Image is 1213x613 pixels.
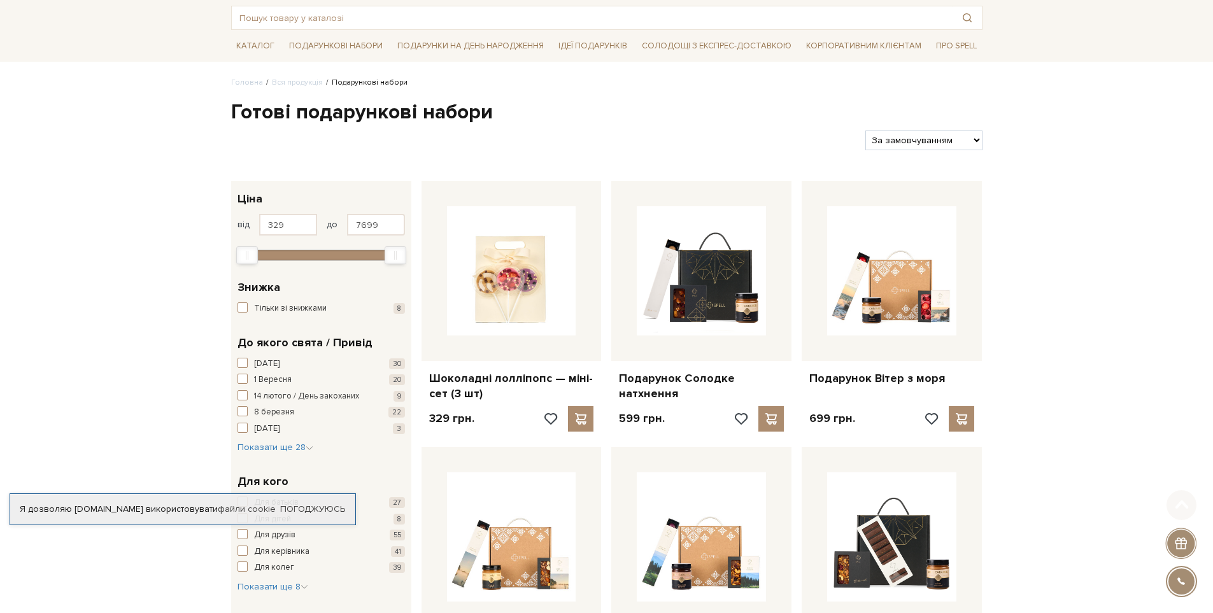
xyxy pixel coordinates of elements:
[280,504,345,515] a: Погоджуюсь
[284,36,388,56] a: Подарункові набори
[392,36,549,56] a: Подарунки на День народження
[238,406,405,419] button: 8 березня 22
[238,581,308,592] span: Показати ще 8
[389,374,405,385] span: 20
[429,371,594,401] a: Шоколадні лолліпопс — міні-сет (3 шт)
[254,390,359,403] span: 14 лютого / День закоханих
[259,214,317,236] input: Ціна
[254,561,294,574] span: Для колег
[238,190,262,208] span: Ціна
[231,36,280,56] a: Каталог
[390,530,405,540] span: 55
[238,334,372,351] span: До якого свята / Привід
[231,78,263,87] a: Головна
[238,219,250,230] span: від
[553,36,632,56] a: Ідеї подарунків
[238,390,405,403] button: 14 лютого / День закоханих 9
[238,358,405,370] button: [DATE] 30
[809,411,855,426] p: 699 грн.
[619,411,665,426] p: 599 грн.
[238,473,288,490] span: Для кого
[394,391,405,402] span: 9
[218,504,276,514] a: файли cookie
[254,529,295,542] span: Для друзів
[238,561,405,574] button: Для колег 39
[801,36,926,56] a: Корпоративним клієнтам
[10,504,355,515] div: Я дозволяю [DOMAIN_NAME] використовувати
[232,6,953,29] input: Пошук товару у каталозі
[238,441,313,454] button: Показати ще 28
[389,562,405,573] span: 39
[323,77,408,88] li: Подарункові набори
[389,497,405,508] span: 27
[238,529,405,542] button: Для друзів 55
[272,78,323,87] a: Вся продукція
[953,6,982,29] button: Пошук товару у каталозі
[931,36,982,56] a: Про Spell
[254,546,309,558] span: Для керівника
[254,302,327,315] span: Тільки зі знижками
[394,514,405,525] span: 8
[238,302,405,315] button: Тільки зі знижками 8
[391,546,405,557] span: 41
[238,442,313,453] span: Показати ще 28
[254,358,280,370] span: [DATE]
[394,303,405,314] span: 8
[809,371,974,386] a: Подарунок Вітер з моря
[238,374,405,386] button: 1 Вересня 20
[385,246,406,264] div: Max
[637,35,797,57] a: Солодощі з експрес-доставкою
[429,411,474,426] p: 329 грн.
[238,581,308,593] button: Показати ще 8
[619,371,784,401] a: Подарунок Солодке натхнення
[236,246,258,264] div: Min
[231,99,982,126] h1: Готові подарункові набори
[389,358,405,369] span: 30
[238,279,280,296] span: Знижка
[327,219,337,230] span: до
[254,406,294,419] span: 8 березня
[388,407,405,418] span: 22
[238,423,405,435] button: [DATE] 3
[238,546,405,558] button: Для керівника 41
[393,423,405,434] span: 3
[347,214,405,236] input: Ціна
[254,374,292,386] span: 1 Вересня
[254,423,280,435] span: [DATE]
